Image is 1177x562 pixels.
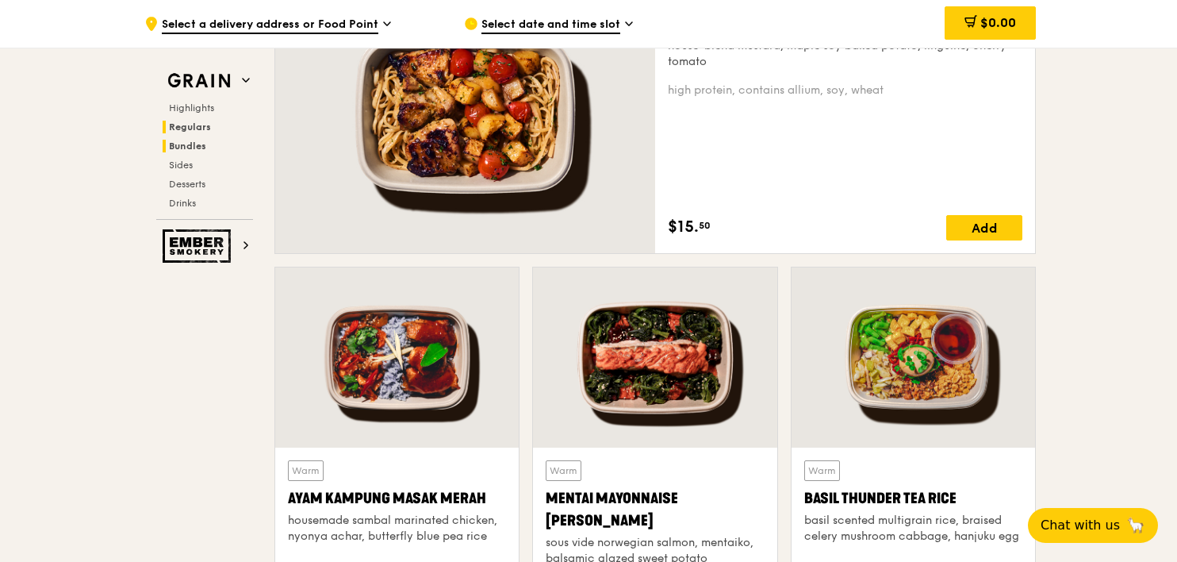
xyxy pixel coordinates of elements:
[169,121,211,133] span: Regulars
[169,160,193,171] span: Sides
[699,219,711,232] span: 50
[980,15,1016,30] span: $0.00
[1028,508,1158,543] button: Chat with us🦙
[1126,516,1145,535] span: 🦙
[288,487,506,510] div: Ayam Kampung Masak Merah
[481,17,620,34] span: Select date and time slot
[169,198,196,209] span: Drinks
[546,460,581,481] div: Warm
[288,513,506,545] div: housemade sambal marinated chicken, nyonya achar, butterfly blue pea rice
[804,460,840,481] div: Warm
[946,215,1022,241] div: Add
[804,487,1022,510] div: Basil Thunder Tea Rice
[804,513,1022,545] div: basil scented multigrain rice, braised celery mushroom cabbage, hanjuku egg
[668,83,1022,98] div: high protein, contains allium, soy, wheat
[668,215,699,239] span: $15.
[668,38,1022,70] div: house-blend mustard, maple soy baked potato, linguine, cherry tomato
[1041,516,1120,535] span: Chat with us
[169,140,206,152] span: Bundles
[169,179,205,190] span: Desserts
[163,229,236,263] img: Ember Smokery web logo
[163,67,236,95] img: Grain web logo
[169,102,214,114] span: Highlights
[162,17,378,34] span: Select a delivery address or Food Point
[288,460,324,481] div: Warm
[546,487,764,532] div: Mentai Mayonnaise [PERSON_NAME]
